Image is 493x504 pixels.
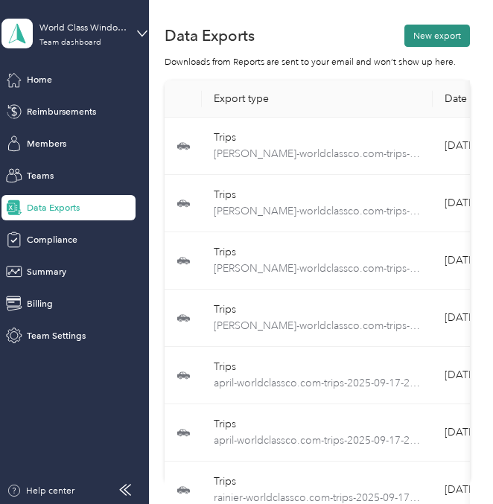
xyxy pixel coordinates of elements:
[202,80,433,118] th: Export type
[214,244,421,261] div: Trips
[27,169,54,182] span: Teams
[214,146,421,162] span: josh-worldclassco.com-trips-2025-09-17-2025-09-30.pdf
[214,130,421,146] div: Trips
[214,433,421,449] span: april-worldclassco.com-trips-2025-09-17-2025-09-30.csv
[214,203,421,220] span: karlyn-worldclassco.com-trips-2025-09-17-2025-09-30.pdf
[27,297,53,310] span: Billing
[410,421,493,504] iframe: Everlance-gr Chat Button Frame
[214,473,421,490] div: Trips
[214,187,421,203] div: Trips
[214,261,421,277] span: gwen-worldclassco.com-trips-2025-09-17-2025-09-30.pdf
[27,265,66,278] span: Summary
[404,25,470,47] button: New export
[214,375,421,392] span: april-worldclassco.com-trips-2025-09-17-2025-09-30.pdf
[27,137,66,150] span: Members
[214,302,421,318] div: Trips
[27,329,86,342] span: Team Settings
[27,105,96,118] span: Reimbursements
[214,416,421,433] div: Trips
[214,318,421,334] span: chris-worldclassco.com-trips-2025-09-17-2025-09-30.pdf
[39,39,101,47] div: Team dashboard
[27,233,77,246] span: Compliance
[165,29,255,42] h1: Data Exports
[27,73,52,86] span: Home
[7,484,74,497] button: Help center
[165,56,470,69] div: Downloads from Reports are sent to your email and won’t show up here.
[39,21,133,34] div: World Class Window Coverings
[214,359,421,375] div: Trips
[27,201,80,214] span: Data Exports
